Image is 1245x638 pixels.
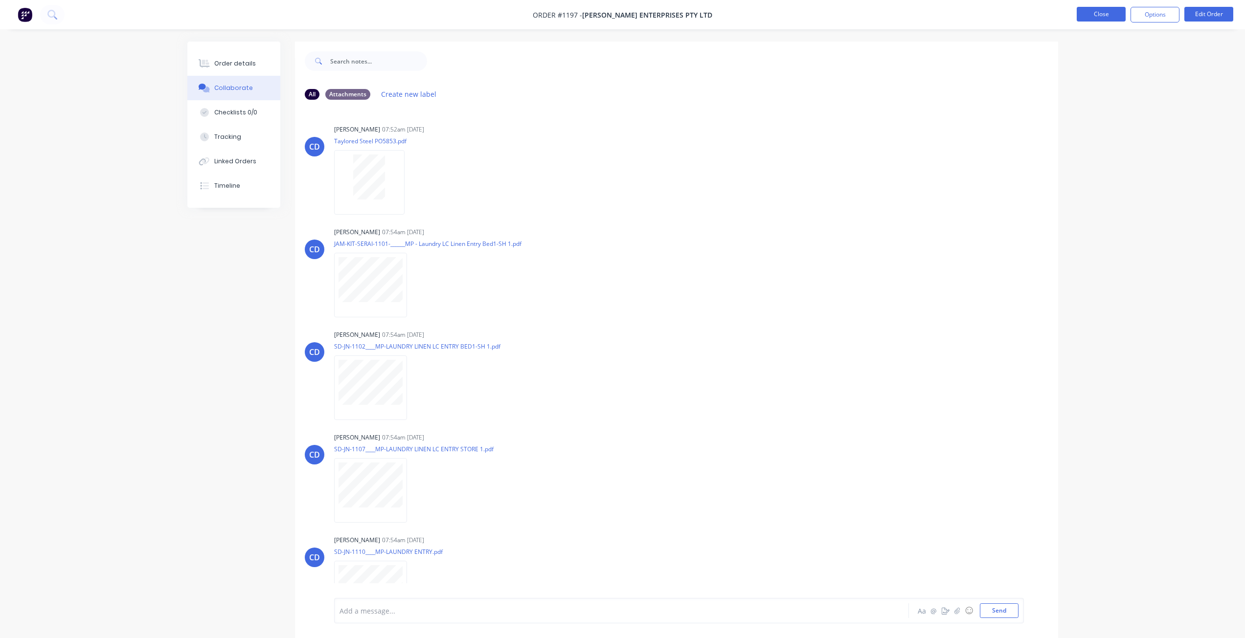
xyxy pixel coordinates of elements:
button: Tracking [187,125,280,149]
div: Order details [214,59,256,68]
div: 07:54am [DATE] [382,228,424,237]
div: Checklists 0/0 [214,108,257,117]
div: [PERSON_NAME] [334,228,380,237]
img: Factory [18,7,32,22]
input: Search notes... [330,51,427,71]
div: CD [309,141,320,153]
button: ☺ [963,605,975,616]
p: SD-JN-1110____MP-LAUNDRY ENTRY.pdf [334,548,443,556]
p: Taylored Steel PO5853.pdf [334,137,414,145]
div: Collaborate [214,84,253,92]
div: All [305,89,319,100]
button: Timeline [187,174,280,198]
p: SD-JN-1107____MP-LAUNDRY LINEN LC ENTRY STORE 1.pdf [334,445,494,453]
p: JAM-KIT-SERAI-1101-______MP - Laundry LC Linen Entry Bed1-SH 1.pdf [334,240,521,248]
span: [PERSON_NAME] Enterprises PTY LTD [582,10,712,20]
div: Tracking [214,132,241,141]
button: Close [1077,7,1126,22]
button: Edit Order [1184,7,1233,22]
div: Linked Orders [214,157,256,166]
div: CD [309,551,320,563]
div: [PERSON_NAME] [334,330,380,339]
div: CD [309,346,320,358]
button: Create new label [376,88,442,101]
div: [PERSON_NAME] [334,433,380,442]
div: CD [309,243,320,255]
div: 07:54am [DATE] [382,433,424,442]
div: Timeline [214,181,240,190]
div: 07:52am [DATE] [382,125,424,134]
div: 07:54am [DATE] [382,330,424,339]
button: Options [1131,7,1179,22]
button: Checklists 0/0 [187,100,280,125]
div: [PERSON_NAME] [334,125,380,134]
button: @ [928,605,940,616]
div: [PERSON_NAME] [334,536,380,545]
div: Attachments [325,89,370,100]
button: Linked Orders [187,149,280,174]
p: SD-JN-1102____MP-LAUNDRY LINEN LC ENTRY BED1-SH 1.pdf [334,342,500,351]
button: Order details [187,51,280,76]
div: 07:54am [DATE] [382,536,424,545]
button: Aa [916,605,928,616]
button: Collaborate [187,76,280,100]
div: CD [309,449,320,461]
span: Order #1197 - [533,10,582,20]
button: Send [980,603,1019,618]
